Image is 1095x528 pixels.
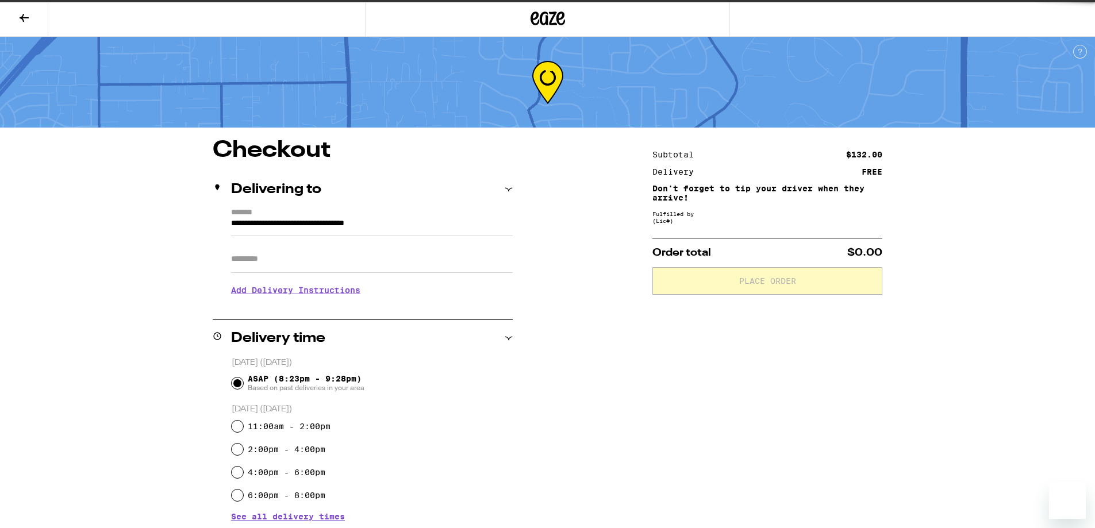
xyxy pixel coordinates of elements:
[248,491,325,500] label: 6:00pm - 8:00pm
[231,512,345,521] button: See all delivery times
[846,151,882,159] div: $132.00
[213,139,513,162] h1: Checkout
[248,422,331,431] label: 11:00am - 2:00pm
[231,183,321,196] h2: Delivering to
[652,248,711,258] span: Order total
[652,151,702,159] div: Subtotal
[739,277,796,285] span: Place Order
[231,277,513,303] h3: Add Delivery Instructions
[248,374,364,392] span: ASAP (8:23pm - 9:28pm)
[232,404,513,415] p: [DATE] ([DATE])
[847,248,882,258] span: $0.00
[652,184,882,202] p: Don't forget to tip your driver when they arrive!
[232,357,513,368] p: [DATE] ([DATE])
[1049,482,1086,519] iframe: Button to launch messaging window
[652,210,882,224] div: Fulfilled by (Lic# )
[248,445,325,454] label: 2:00pm - 4:00pm
[248,468,325,477] label: 4:00pm - 6:00pm
[652,168,702,176] div: Delivery
[862,168,882,176] div: FREE
[231,303,513,313] p: We'll contact you at [PHONE_NUMBER] when we arrive
[652,267,882,295] button: Place Order
[231,332,325,345] h2: Delivery time
[248,383,364,392] span: Based on past deliveries in your area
